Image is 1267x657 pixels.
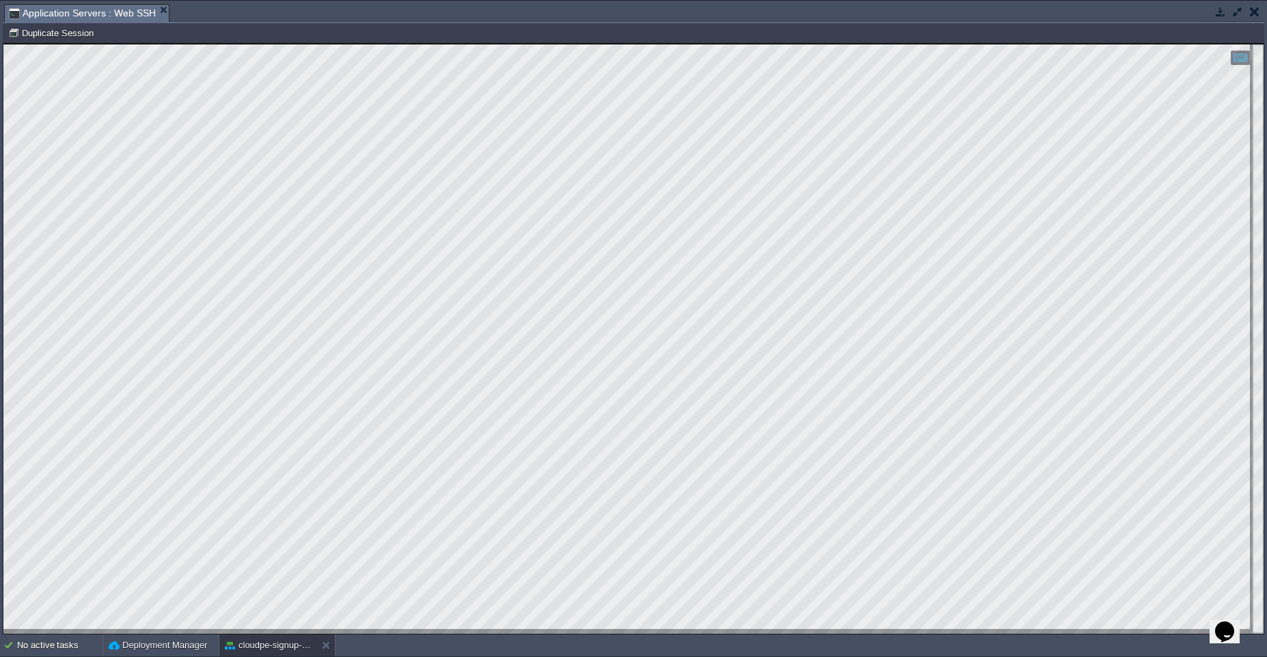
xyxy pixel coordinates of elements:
iframe: chat widget [1210,602,1253,643]
span: Application Servers : Web SSH [9,5,156,22]
button: cloudpe-signup-prod [225,639,311,652]
button: Duplicate Session [8,27,98,39]
div: No active tasks [17,634,103,656]
button: Deployment Manager [109,639,207,652]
